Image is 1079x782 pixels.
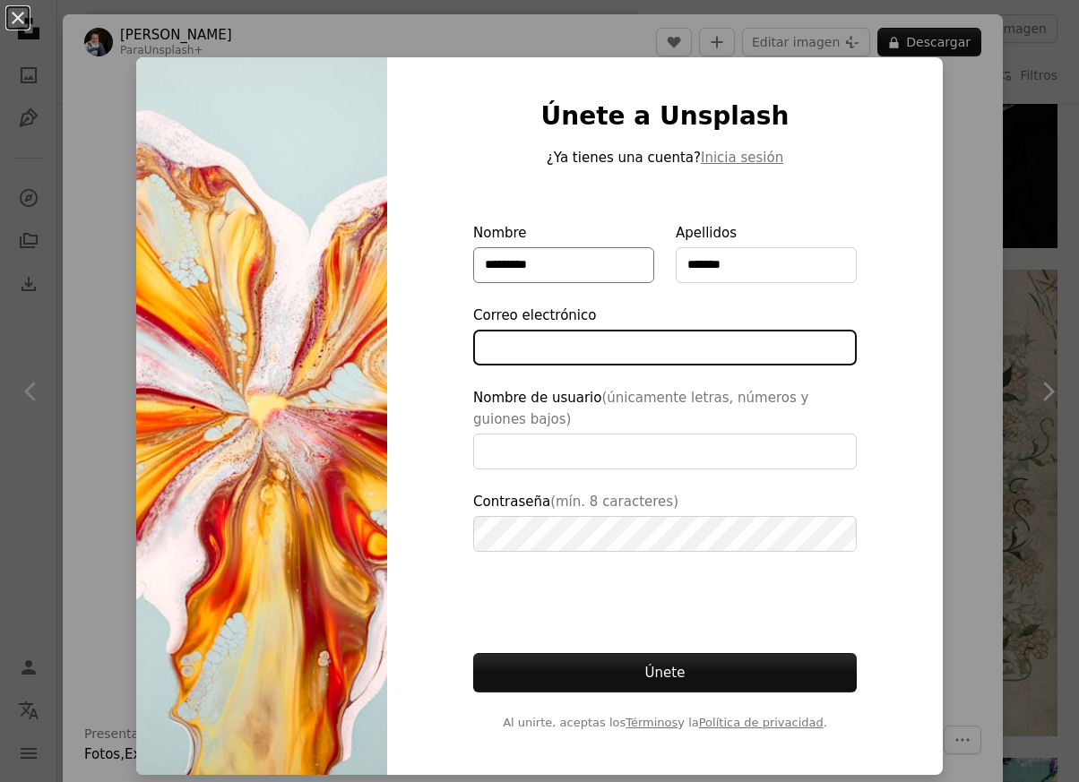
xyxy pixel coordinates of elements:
label: Contraseña [473,491,857,552]
h1: Únete a Unsplash [473,100,857,133]
input: Contraseña(mín. 8 caracteres) [473,516,857,552]
a: Política de privacidad [699,716,824,729]
img: premium_photo-1675813863340-b7e84c4a1fb0 [136,57,387,775]
a: Términos [626,716,678,729]
label: Apellidos [676,222,857,283]
p: ¿Ya tienes una cuenta? [473,147,857,168]
label: Correo electrónico [473,305,857,365]
input: Apellidos [676,247,857,283]
input: Nombre de usuario(únicamente letras, números y guiones bajos) [473,434,857,469]
label: Nombre de usuario [473,387,857,469]
button: Inicia sesión [701,147,783,168]
span: (únicamente letras, números y guiones bajos) [473,390,808,427]
span: (mín. 8 caracteres) [550,494,678,510]
button: Únete [473,653,857,692]
input: Correo electrónico [473,330,857,365]
input: Nombre [473,247,654,283]
label: Nombre [473,222,654,283]
span: Al unirte, aceptas los y la . [473,714,857,732]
